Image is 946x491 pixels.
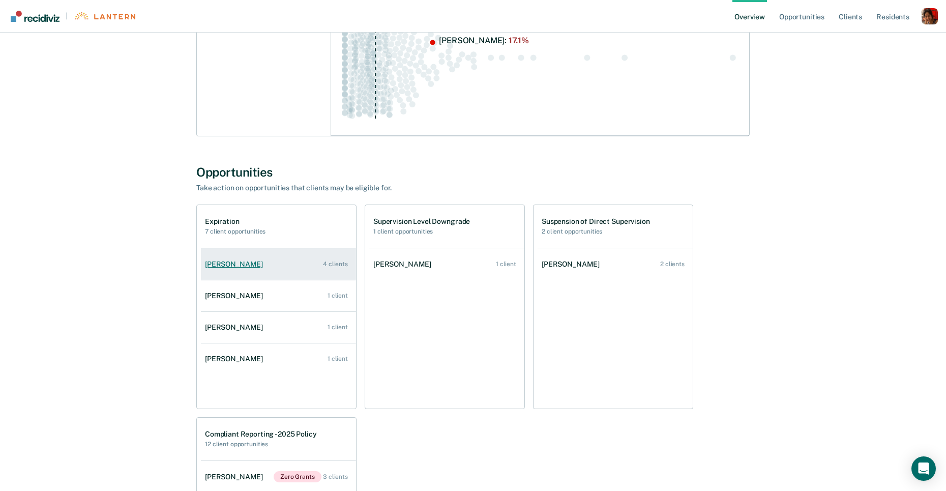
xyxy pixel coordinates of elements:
[60,12,74,20] span: |
[205,323,267,332] div: [PERSON_NAME]
[205,217,265,226] h1: Expiration
[369,250,524,279] a: [PERSON_NAME] 1 client
[205,441,316,448] h2: 12 client opportunities
[205,260,267,269] div: [PERSON_NAME]
[328,355,348,362] div: 1 client
[11,11,60,22] img: Recidiviz
[922,8,938,24] button: Profile dropdown button
[542,260,604,269] div: [PERSON_NAME]
[660,261,685,268] div: 2 clients
[201,344,356,373] a: [PERSON_NAME] 1 client
[205,292,267,300] div: [PERSON_NAME]
[323,473,348,480] div: 3 clients
[911,456,936,481] div: Open Intercom Messenger
[323,261,348,268] div: 4 clients
[201,313,356,342] a: [PERSON_NAME] 1 client
[201,250,356,279] a: [PERSON_NAME] 4 clients
[205,228,265,235] h2: 7 client opportunities
[328,292,348,299] div: 1 client
[373,260,435,269] div: [PERSON_NAME]
[538,250,693,279] a: [PERSON_NAME] 2 clients
[274,471,321,482] span: Zero Grants
[328,324,348,331] div: 1 client
[496,261,516,268] div: 1 client
[373,228,470,235] h2: 1 client opportunities
[196,184,552,192] div: Take action on opportunities that clients may be eligible for.
[205,430,316,439] h1: Compliant Reporting - 2025 Policy
[542,228,650,235] h2: 2 client opportunities
[542,217,650,226] h1: Suspension of Direct Supervision
[196,165,750,180] div: Opportunities
[74,12,135,20] img: Lantern
[373,217,470,226] h1: Supervision Level Downgrade
[205,355,267,363] div: [PERSON_NAME]
[205,473,267,481] div: [PERSON_NAME]
[201,281,356,310] a: [PERSON_NAME] 1 client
